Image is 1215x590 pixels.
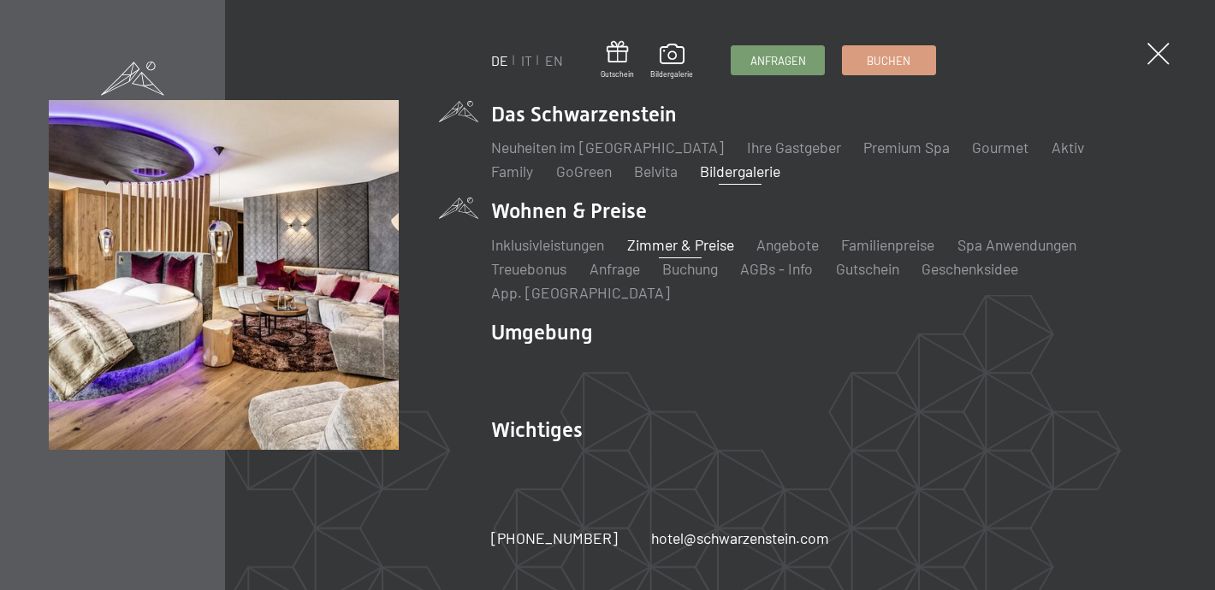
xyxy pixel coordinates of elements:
[601,69,634,80] span: Gutschein
[747,138,841,156] a: Ihre Gastgeber
[651,528,829,549] a: hotel@schwarzenstein.com
[491,283,670,302] a: App. [GEOGRAPHIC_DATA]
[491,259,566,278] a: Treuebonus
[922,259,1018,278] a: Geschenksidee
[491,52,508,68] a: DE
[957,235,1076,254] a: Spa Anwendungen
[521,52,532,68] a: IT
[843,46,935,74] a: Buchen
[732,46,824,74] a: Anfragen
[750,53,806,68] span: Anfragen
[590,259,640,278] a: Anfrage
[740,259,813,278] a: AGBs - Info
[756,235,819,254] a: Angebote
[491,235,604,254] a: Inklusivleistungen
[491,528,618,549] a: [PHONE_NUMBER]
[545,52,563,68] a: EN
[863,138,950,156] a: Premium Spa
[491,528,618,547] span: [PHONE_NUMBER]
[662,259,718,278] a: Buchung
[972,138,1028,156] a: Gourmet
[836,259,899,278] a: Gutschein
[650,44,693,80] a: Bildergalerie
[700,162,780,180] a: Bildergalerie
[1052,138,1084,156] a: Aktiv
[491,138,724,156] a: Neuheiten im [GEOGRAPHIC_DATA]
[650,69,693,80] span: Bildergalerie
[634,162,678,180] a: Belvita
[841,235,934,254] a: Familienpreise
[627,235,734,254] a: Zimmer & Preise
[867,53,910,68] span: Buchen
[601,41,634,80] a: Gutschein
[556,162,612,180] a: GoGreen
[491,162,533,180] a: Family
